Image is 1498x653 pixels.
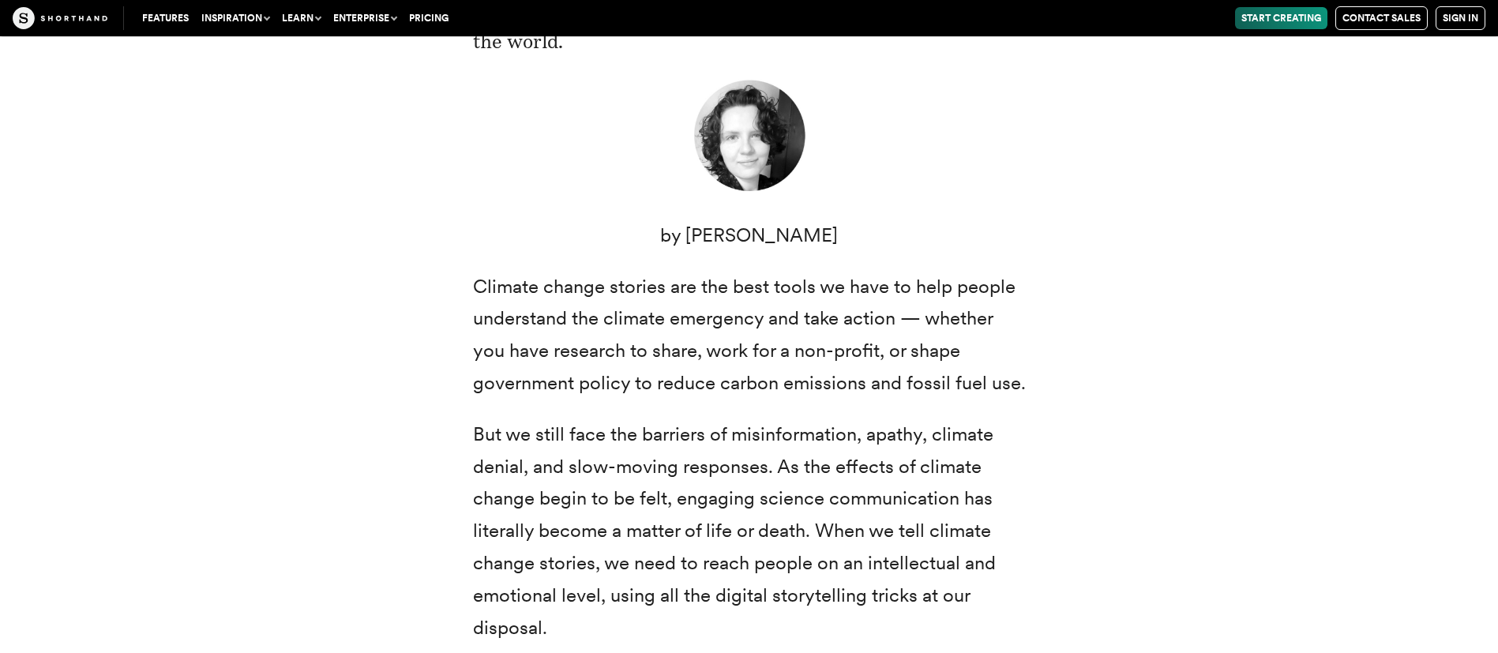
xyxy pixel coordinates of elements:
[473,418,1026,644] p: But we still face the barriers of misinformation, apathy, climate denial, and slow-moving respons...
[1235,7,1327,29] a: Start Creating
[136,7,195,29] a: Features
[473,220,1026,252] p: by [PERSON_NAME]
[276,7,327,29] button: Learn
[13,7,107,29] img: The Craft
[327,7,403,29] button: Enterprise
[1436,6,1485,30] a: Sign in
[403,7,455,29] a: Pricing
[1335,6,1428,30] a: Contact Sales
[473,271,1026,400] p: Climate change stories are the best tools we have to help people understand the climate emergency...
[195,7,276,29] button: Inspiration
